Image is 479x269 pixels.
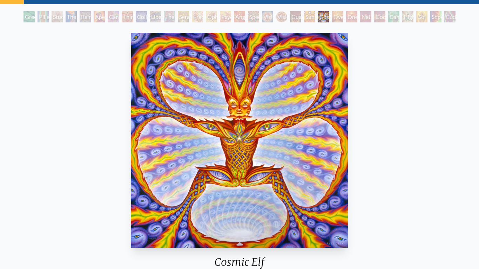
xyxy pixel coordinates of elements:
div: One [346,11,357,22]
div: Cosmic Elf [318,11,329,22]
div: Oversoul [332,11,343,22]
div: Rainbow Eye Ripple [80,11,91,22]
div: Sunyata [304,11,315,22]
div: Third Eye Tears of Joy [122,11,133,22]
div: Aperture [94,11,105,22]
div: Cuddle [444,11,456,22]
div: Fractal Eyes [192,11,203,22]
div: Green Hand [23,11,35,22]
div: Shpongled [430,11,441,22]
div: Seraphic Transport Docking on the Third Eye [178,11,189,22]
div: Study for the Great Turn [52,11,63,22]
div: Guardian of Infinite Vision [290,11,301,22]
div: Ophanic Eyelash [206,11,217,22]
div: Angel Skin [234,11,245,22]
div: Spectral Lotus [248,11,259,22]
div: Godself [374,11,385,22]
div: Net of Being [360,11,371,22]
div: Pillar of Awareness [38,11,49,22]
img: Cosmic-Elf-2003-Alex-Grey-watermarked.jpg [131,33,348,248]
div: Sol Invictus [416,11,427,22]
div: Vision [PERSON_NAME] [276,11,287,22]
div: Higher Vision [402,11,413,22]
div: The Torch [66,11,77,22]
div: Vision Crystal [262,11,273,22]
div: Psychomicrograph of a Fractal Paisley Cherub Feather Tip [220,11,231,22]
div: Cannabis Sutra [108,11,119,22]
div: The Seer [164,11,175,22]
div: Collective Vision [136,11,147,22]
div: Liberation Through Seeing [150,11,161,22]
div: Cannafist [388,11,399,22]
